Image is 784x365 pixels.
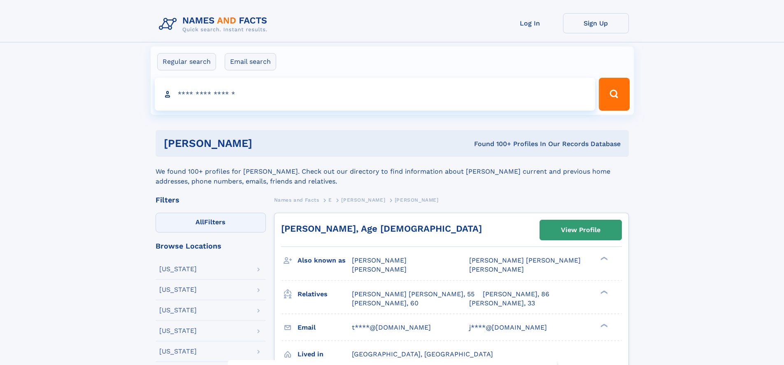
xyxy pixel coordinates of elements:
[469,256,581,264] span: [PERSON_NAME] [PERSON_NAME]
[497,13,563,33] a: Log In
[598,256,608,261] div: ❯
[352,299,419,308] a: [PERSON_NAME], 60
[341,197,385,203] span: [PERSON_NAME]
[225,53,276,70] label: Email search
[156,196,266,204] div: Filters
[298,287,352,301] h3: Relatives
[599,78,629,111] button: Search Button
[156,242,266,250] div: Browse Locations
[159,286,197,293] div: [US_STATE]
[156,213,266,232] label: Filters
[156,157,629,186] div: We found 100+ profiles for [PERSON_NAME]. Check out our directory to find information about [PERS...
[598,289,608,295] div: ❯
[159,307,197,314] div: [US_STATE]
[328,195,332,205] a: E
[298,347,352,361] h3: Lived in
[395,197,439,203] span: [PERSON_NAME]
[155,78,596,111] input: search input
[281,223,482,234] a: [PERSON_NAME], Age [DEMOGRAPHIC_DATA]
[483,290,549,299] a: [PERSON_NAME], 86
[598,323,608,328] div: ❯
[363,139,621,149] div: Found 100+ Profiles In Our Records Database
[164,138,363,149] h1: [PERSON_NAME]
[156,13,274,35] img: Logo Names and Facts
[341,195,385,205] a: [PERSON_NAME]
[352,350,493,358] span: [GEOGRAPHIC_DATA], [GEOGRAPHIC_DATA]
[352,256,407,264] span: [PERSON_NAME]
[274,195,319,205] a: Names and Facts
[469,265,524,273] span: [PERSON_NAME]
[157,53,216,70] label: Regular search
[352,265,407,273] span: [PERSON_NAME]
[159,328,197,334] div: [US_STATE]
[159,266,197,272] div: [US_STATE]
[298,321,352,335] h3: Email
[469,299,535,308] a: [PERSON_NAME], 33
[159,348,197,355] div: [US_STATE]
[298,253,352,267] h3: Also known as
[540,220,621,240] a: View Profile
[328,197,332,203] span: E
[195,218,204,226] span: All
[352,290,475,299] a: [PERSON_NAME] [PERSON_NAME], 55
[561,221,600,239] div: View Profile
[563,13,629,33] a: Sign Up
